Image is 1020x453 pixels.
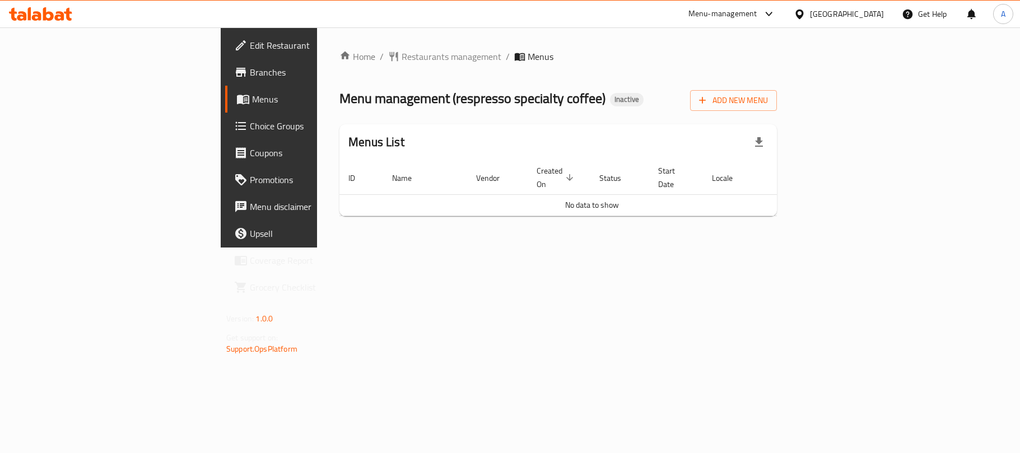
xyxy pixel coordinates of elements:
div: Export file [746,129,772,156]
span: Version: [226,311,254,326]
div: Inactive [610,93,644,106]
span: Restaurants management [402,50,501,63]
a: Choice Groups [225,113,391,139]
a: Support.OpsPlatform [226,342,297,356]
table: enhanced table [339,161,845,216]
span: Menus [528,50,553,63]
span: Status [599,171,636,185]
span: Coupons [250,146,382,160]
span: Name [392,171,426,185]
span: Coverage Report [250,254,382,267]
span: Locale [712,171,747,185]
a: Grocery Checklist [225,274,391,301]
a: Promotions [225,166,391,193]
span: Menu management ( respresso specialty coffee ) [339,86,606,111]
span: No data to show [565,198,619,212]
a: Branches [225,59,391,86]
span: Grocery Checklist [250,281,382,294]
a: Restaurants management [388,50,501,63]
span: Branches [250,66,382,79]
span: Start Date [658,164,690,191]
th: Actions [761,161,845,195]
a: Menu disclaimer [225,193,391,220]
h2: Menus List [348,134,404,151]
a: Coverage Report [225,247,391,274]
span: Edit Restaurant [250,39,382,52]
span: Menus [252,92,382,106]
span: Upsell [250,227,382,240]
a: Upsell [225,220,391,247]
span: Vendor [476,171,514,185]
span: Created On [537,164,577,191]
span: Promotions [250,173,382,186]
button: Add New Menu [690,90,777,111]
span: A [1001,8,1005,20]
a: Coupons [225,139,391,166]
span: Inactive [610,95,644,104]
a: Menus [225,86,391,113]
div: Menu-management [688,7,757,21]
a: Edit Restaurant [225,32,391,59]
div: [GEOGRAPHIC_DATA] [810,8,884,20]
span: ID [348,171,370,185]
nav: breadcrumb [339,50,777,63]
li: / [506,50,510,63]
span: Add New Menu [699,94,768,108]
span: Choice Groups [250,119,382,133]
span: Get support on: [226,330,278,345]
span: 1.0.0 [255,311,273,326]
span: Menu disclaimer [250,200,382,213]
